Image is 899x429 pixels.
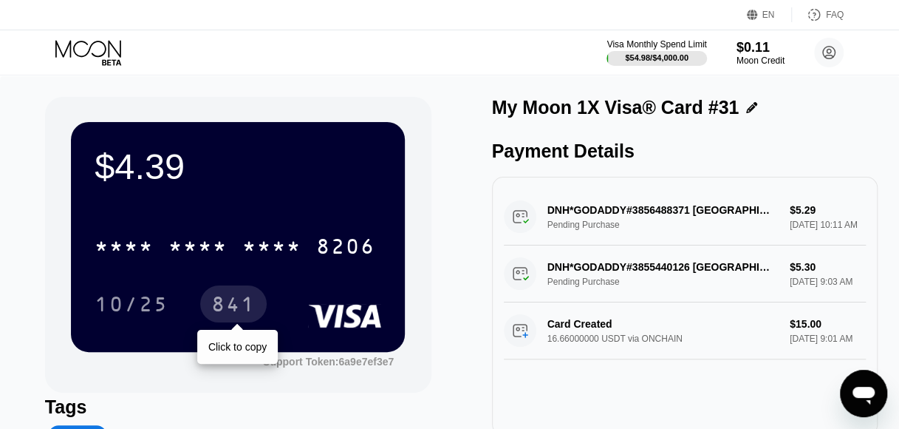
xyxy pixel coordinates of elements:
[83,286,180,322] div: 10/25
[606,39,706,50] div: Visa Monthly Spend Limit
[840,370,887,417] iframe: Кнопка запуска окна обмена сообщениями
[45,396,431,418] div: Tags
[95,146,381,187] div: $4.39
[316,237,375,260] div: 8206
[606,39,706,66] div: Visa Monthly Spend Limit$54.98/$4,000.00
[762,10,775,20] div: EN
[492,141,878,162] div: Payment Details
[736,40,785,66] div: $0.11Moon Credit
[736,55,785,66] div: Moon Credit
[263,356,394,368] div: Support Token: 6a9e7ef3e7
[208,341,267,353] div: Click to copy
[211,294,256,318] div: 841
[625,53,688,62] div: $54.98 / $4,000.00
[200,286,267,322] div: 841
[747,7,792,22] div: EN
[792,7,844,22] div: FAQ
[736,40,785,55] div: $0.11
[263,356,394,368] div: Support Token:6a9e7ef3e7
[95,294,168,318] div: 10/25
[492,97,739,118] div: My Moon 1X Visa® Card #31
[826,10,844,20] div: FAQ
